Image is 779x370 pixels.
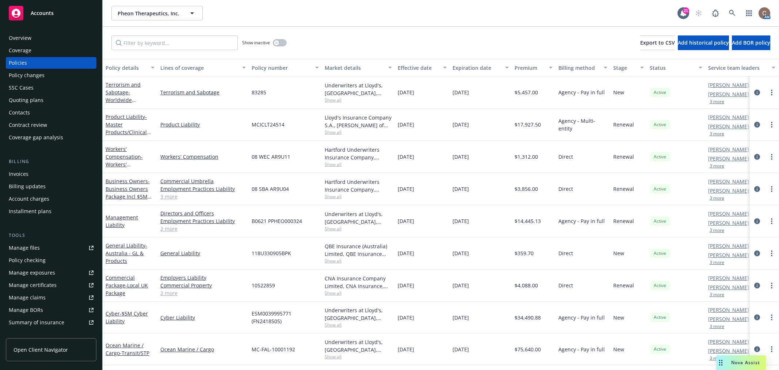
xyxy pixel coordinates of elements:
[767,185,776,193] a: more
[325,114,392,129] div: Lloyd's Insurance Company S.A., [PERSON_NAME] of London, Clinical Trials Insurance Services Limit...
[31,10,54,16] span: Accounts
[160,346,246,353] a: Ocean Marine / Cargo
[653,89,667,96] span: Active
[106,81,141,111] a: Terrorism and Sabotage
[767,281,776,290] a: more
[252,153,290,161] span: 08 WEC AR9U11
[252,249,291,257] span: 118U330905BPK
[6,304,96,316] a: Manage BORs
[708,338,749,346] a: [PERSON_NAME]
[325,161,392,167] span: Show all
[515,153,538,161] span: $1,312.00
[9,205,51,217] div: Installment plans
[14,346,68,354] span: Open Client Navigator
[653,250,667,257] span: Active
[558,217,605,225] span: Agency - Pay in full
[708,113,749,121] a: [PERSON_NAME]
[106,310,148,325] a: Cyber
[6,57,96,69] a: Policies
[708,64,767,72] div: Service team leaders
[160,274,246,282] a: Employers Liability
[708,251,749,259] a: [PERSON_NAME]
[6,232,96,239] div: Tools
[653,121,667,128] span: Active
[452,282,469,289] span: [DATE]
[322,59,395,76] button: Market details
[9,119,47,131] div: Contract review
[9,292,46,303] div: Manage claims
[613,282,634,289] span: Renewal
[708,306,749,314] a: [PERSON_NAME]
[106,214,138,229] a: Management Liability
[450,59,512,76] button: Expiration date
[708,274,749,282] a: [PERSON_NAME]
[103,59,157,76] button: Policy details
[106,242,147,264] span: - Australia - GL & Products
[6,279,96,291] a: Manage certificates
[710,228,724,233] button: 3 more
[515,121,541,128] span: $17,927.50
[708,6,723,20] a: Report a Bug
[325,354,392,360] span: Show all
[111,35,238,50] input: Filter by keyword...
[708,283,749,291] a: [PERSON_NAME]
[613,121,634,128] span: Renewal
[9,107,30,118] div: Contacts
[9,181,46,192] div: Billing updates
[6,193,96,205] a: Account charges
[325,64,384,72] div: Market details
[515,282,538,289] span: $4,088.00
[252,282,275,289] span: 10522859
[106,153,143,175] span: - Workers' Compensation
[6,292,96,303] a: Manage claims
[767,120,776,129] a: more
[452,153,469,161] span: [DATE]
[106,89,136,111] span: - Worldwide Terrorism
[613,153,634,161] span: Renewal
[613,64,636,72] div: Stage
[160,314,246,321] a: Cyber Liability
[452,64,501,72] div: Expiration date
[325,258,392,264] span: Show all
[160,217,246,225] a: Employment Practices Liability
[708,210,749,218] a: [PERSON_NAME]
[515,249,534,257] span: $359.70
[731,359,760,366] span: Nova Assist
[249,59,322,76] button: Policy number
[252,64,311,72] div: Policy number
[708,81,749,89] a: [PERSON_NAME]
[9,317,64,328] div: Summary of insurance
[708,178,749,185] a: [PERSON_NAME]
[9,168,28,180] div: Invoices
[9,193,49,205] div: Account charges
[710,292,724,297] button: 3 more
[653,218,667,224] span: Active
[452,185,469,193] span: [DATE]
[708,219,749,227] a: [PERSON_NAME]
[710,356,724,360] button: 3 more
[767,88,776,97] a: more
[558,117,607,132] span: Agency - Multi-entity
[653,186,667,192] span: Active
[515,314,541,321] span: $34,490.88
[558,88,605,96] span: Agency - Pay in full
[6,3,96,23] a: Accounts
[9,329,56,341] div: Policy AI ingestions
[325,129,392,135] span: Show all
[515,346,541,353] span: $75,640.00
[708,146,749,153] a: [PERSON_NAME]
[452,88,469,96] span: [DATE]
[753,217,761,226] a: circleInformation
[732,35,770,50] button: Add BOR policy
[398,282,414,289] span: [DATE]
[325,338,392,354] div: Underwriters at Lloyd's, [GEOGRAPHIC_DATA], [PERSON_NAME] of [GEOGRAPHIC_DATA]
[106,282,148,297] span: - Local UK Package
[710,132,724,136] button: 3 more
[742,6,756,20] a: Switch app
[6,205,96,217] a: Installment plans
[753,152,761,161] a: circleInformation
[398,121,414,128] span: [DATE]
[106,178,150,208] a: Business Owners
[640,39,675,46] span: Export to CSV
[767,249,776,258] a: more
